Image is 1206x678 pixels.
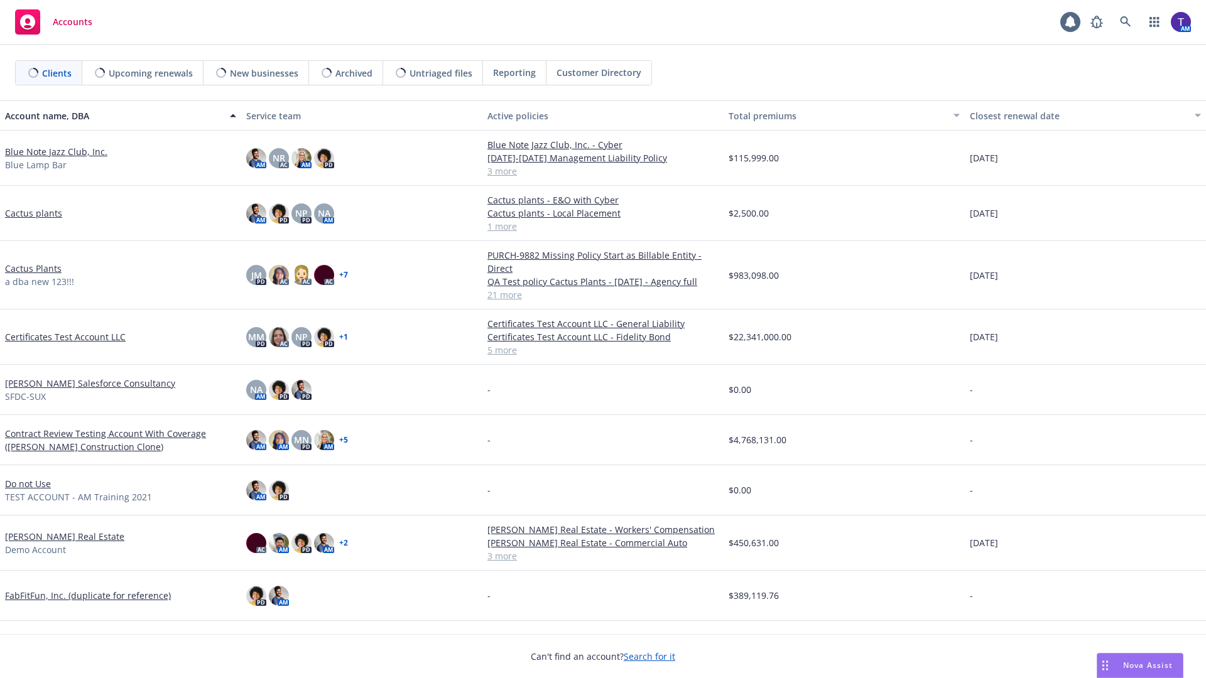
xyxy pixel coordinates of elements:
[970,330,998,343] span: [DATE]
[970,207,998,220] span: [DATE]
[487,549,719,562] a: 3 more
[5,377,175,390] a: [PERSON_NAME] Salesforce Consultancy
[1123,660,1173,670] span: Nova Assist
[269,480,289,500] img: photo
[487,483,491,497] span: -
[314,327,334,347] img: photo
[487,151,719,164] a: [DATE]-[DATE] Management Liability Policy
[5,543,66,556] span: Demo Account
[273,151,285,164] span: NR
[557,66,641,79] span: Customer Directory
[487,220,719,233] a: 1 more
[487,109,719,122] div: Active policies
[970,151,998,164] span: [DATE]
[5,530,124,543] a: [PERSON_NAME] Real Estate
[269,203,289,223] img: photo
[729,589,779,602] span: $389,119.76
[1142,9,1167,35] a: Switch app
[970,109,1187,122] div: Closest renewal date
[487,433,491,446] span: -
[1097,653,1183,678] button: Nova Assist
[1113,9,1138,35] a: Search
[1097,654,1113,677] div: Drag to move
[314,533,334,553] img: photo
[291,533,312,553] img: photo
[487,523,719,536] a: [PERSON_NAME] Real Estate - Workers' Compensation
[487,330,719,343] a: Certificates Test Account LLC - Fidelity Bond
[729,483,751,497] span: $0.00
[1084,9,1109,35] a: Report a Bug
[339,539,348,547] a: + 2
[487,193,719,207] a: Cactus plants - E&O with Cyber
[339,271,348,279] a: + 7
[42,67,72,80] span: Clients
[246,203,266,223] img: photo
[335,67,372,80] span: Archived
[269,586,289,606] img: photo
[5,589,171,602] a: FabFitFun, Inc. (duplicate for reference)
[291,148,312,168] img: photo
[269,430,289,450] img: photo
[246,148,266,168] img: photo
[624,650,675,662] a: Search for it
[241,100,482,131] button: Service team
[410,67,472,80] span: Untriaged files
[269,265,289,285] img: photo
[487,207,719,220] a: Cactus plants - Local Placement
[970,383,973,396] span: -
[5,490,152,503] span: TEST ACCOUNT - AM Training 2021
[487,536,719,549] a: [PERSON_NAME] Real Estate - Commercial Auto
[487,383,491,396] span: -
[5,207,62,220] a: Cactus plants
[246,533,266,553] img: photo
[295,330,308,343] span: NP
[729,151,779,164] span: $115,999.00
[294,433,309,446] span: MN
[482,100,724,131] button: Active policies
[729,207,769,220] span: $2,500.00
[729,383,751,396] span: $0.00
[5,477,51,490] a: Do not Use
[314,265,334,285] img: photo
[729,536,779,549] span: $450,631.00
[291,265,312,285] img: photo
[970,483,973,497] span: -
[970,589,973,602] span: -
[487,589,491,602] span: -
[531,650,675,663] span: Can't find an account?
[251,269,262,282] span: JM
[5,330,126,343] a: Certificates Test Account LLC
[291,380,312,400] img: photo
[970,269,998,282] span: [DATE]
[970,536,998,549] span: [DATE]
[109,67,193,80] span: Upcoming renewals
[5,109,222,122] div: Account name, DBA
[5,158,67,171] span: Blue Lamp Bar
[487,288,719,301] a: 21 more
[230,67,298,80] span: New businesses
[493,66,536,79] span: Reporting
[5,262,62,275] a: Cactus Plants
[246,586,266,606] img: photo
[295,207,308,220] span: NP
[5,390,46,403] span: SFDC-SUX
[970,433,973,446] span: -
[314,430,334,450] img: photo
[487,249,719,275] a: PURCH-9882 Missing Policy Start as Billable Entity - Direct
[729,109,946,122] div: Total premiums
[5,427,236,453] a: Contract Review Testing Account With Coverage ([PERSON_NAME] Construction Clone)
[729,330,791,343] span: $22,341,000.00
[5,145,107,158] a: Blue Note Jazz Club, Inc.
[318,207,330,220] span: NA
[487,138,719,151] a: Blue Note Jazz Club, Inc. - Cyber
[1171,12,1191,32] img: photo
[246,480,266,500] img: photo
[487,275,719,288] a: QA Test policy Cactus Plants - [DATE] - Agency full
[269,533,289,553] img: photo
[5,275,74,288] span: a dba new 123!!!
[53,17,92,27] span: Accounts
[487,343,719,357] a: 5 more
